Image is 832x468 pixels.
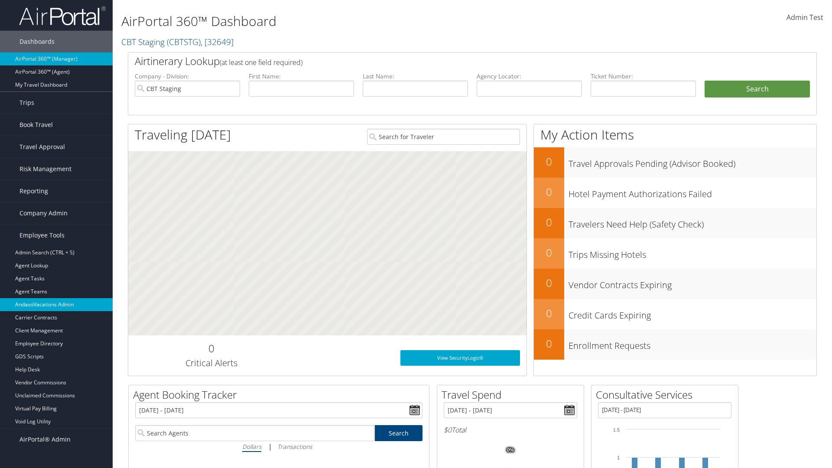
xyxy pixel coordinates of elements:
[19,6,106,26] img: airportal-logo.png
[135,126,231,144] h1: Traveling [DATE]
[135,441,422,452] div: |
[133,387,429,402] h2: Agent Booking Tracker
[569,305,816,322] h3: Credit Cards Expiring
[534,336,564,351] h2: 0
[534,215,564,230] h2: 0
[135,341,288,356] h2: 0
[534,178,816,208] a: 0Hotel Payment Authorizations Failed
[613,427,620,432] tspan: 1.5
[19,202,68,224] span: Company Admin
[19,136,65,158] span: Travel Approval
[477,72,582,81] label: Agency Locator:
[507,448,514,453] tspan: 0%
[277,442,312,451] i: Transactions
[444,425,452,435] span: $0
[400,350,520,366] a: View SecurityLogic®
[534,126,816,144] h1: My Action Items
[569,214,816,231] h3: Travelers Need Help (Safety Check)
[135,425,374,441] input: Search Agents
[121,36,234,48] a: CBT Staging
[121,12,589,30] h1: AirPortal 360™ Dashboard
[135,72,240,81] label: Company - Division:
[786,4,823,31] a: Admin Test
[534,245,564,260] h2: 0
[442,387,584,402] h2: Travel Spend
[201,36,234,48] span: , [ 32649 ]
[569,184,816,200] h3: Hotel Payment Authorizations Failed
[534,147,816,178] a: 0Travel Approvals Pending (Advisor Booked)
[367,129,520,145] input: Search for Traveler
[596,387,738,402] h2: Consultative Services
[19,180,48,202] span: Reporting
[569,153,816,170] h3: Travel Approvals Pending (Advisor Booked)
[19,92,34,114] span: Trips
[534,306,564,321] h2: 0
[249,72,354,81] label: First Name:
[375,425,423,441] a: Search
[19,429,71,450] span: AirPortal® Admin
[534,329,816,360] a: 0Enrollment Requests
[534,269,816,299] a: 0Vendor Contracts Expiring
[135,357,288,369] h3: Critical Alerts
[534,276,564,290] h2: 0
[786,13,823,22] span: Admin Test
[19,114,53,136] span: Book Travel
[167,36,201,48] span: ( CBTSTG )
[242,442,261,451] i: Dollars
[569,244,816,261] h3: Trips Missing Hotels
[220,58,302,67] span: (at least one field required)
[617,455,620,460] tspan: 1
[569,275,816,291] h3: Vendor Contracts Expiring
[705,81,810,98] button: Search
[19,158,71,180] span: Risk Management
[534,299,816,329] a: 0Credit Cards Expiring
[444,425,577,435] h6: Total
[135,54,753,68] h2: Airtinerary Lookup
[534,154,564,169] h2: 0
[534,185,564,199] h2: 0
[19,224,65,246] span: Employee Tools
[591,72,696,81] label: Ticket Number:
[534,238,816,269] a: 0Trips Missing Hotels
[534,208,816,238] a: 0Travelers Need Help (Safety Check)
[363,72,468,81] label: Last Name:
[19,31,55,52] span: Dashboards
[569,335,816,352] h3: Enrollment Requests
